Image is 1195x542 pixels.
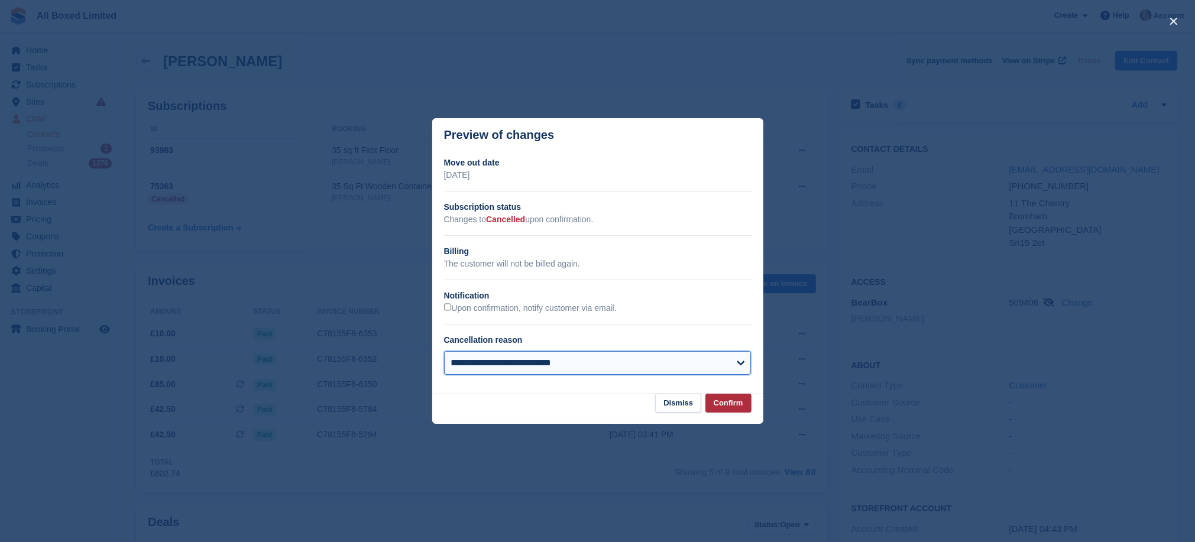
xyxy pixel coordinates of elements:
[444,201,752,213] h2: Subscription status
[444,335,523,345] label: Cancellation reason
[655,394,701,413] button: Dismiss
[444,128,555,142] p: Preview of changes
[486,215,525,224] span: Cancelled
[444,245,752,258] h2: Billing
[444,290,752,302] h2: Notification
[444,213,752,226] p: Changes to upon confirmation.
[705,394,752,413] button: Confirm
[1164,12,1183,31] button: close
[444,303,452,311] input: Upon confirmation, notify customer via email.
[444,157,752,169] h2: Move out date
[444,258,752,270] p: The customer will not be billed again.
[444,303,617,314] label: Upon confirmation, notify customer via email.
[444,169,752,181] p: [DATE]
